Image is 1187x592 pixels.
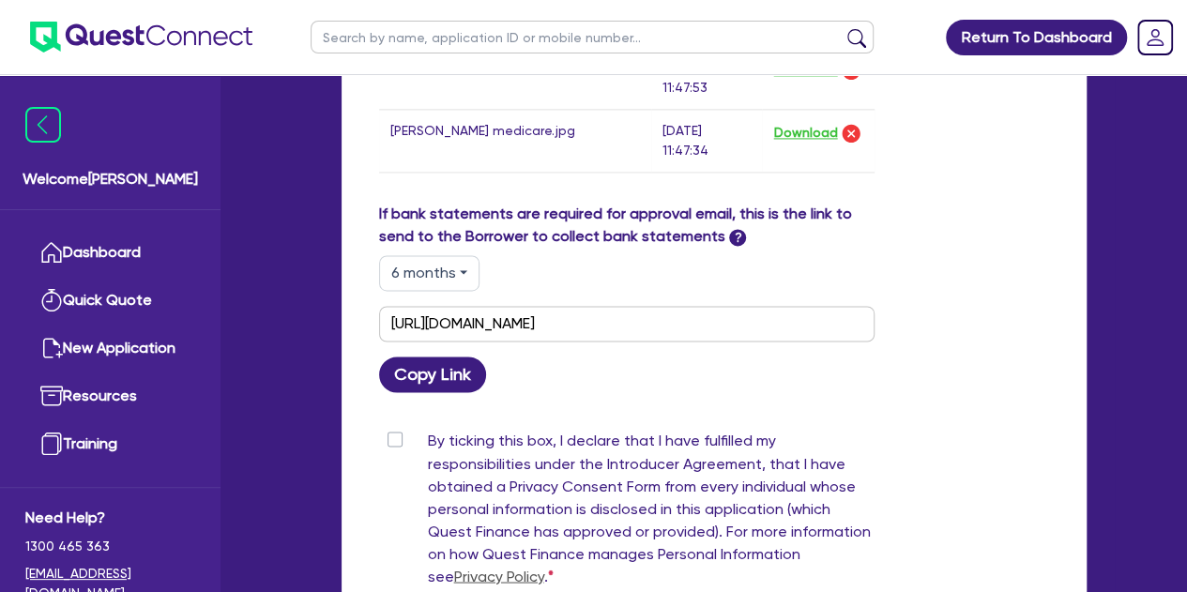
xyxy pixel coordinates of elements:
span: ? [729,229,746,246]
label: If bank statements are required for approval email, this is the link to send to the Borrower to c... [379,203,875,248]
a: Dashboard [25,229,195,277]
a: Return To Dashboard [946,20,1127,55]
span: Welcome [PERSON_NAME] [23,168,198,190]
img: training [40,433,63,455]
td: [PERSON_NAME] DL front & back.png [379,46,651,109]
td: [DATE] 11:47:53 [651,46,762,109]
a: New Application [25,325,195,372]
span: Need Help? [25,507,195,529]
img: resources [40,385,63,407]
img: icon-menu-close [25,107,61,143]
img: new-application [40,337,63,359]
a: Quick Quote [25,277,195,325]
button: Dropdown toggle [379,255,479,291]
img: quick-quote [40,289,63,311]
a: Dropdown toggle [1131,13,1179,62]
a: Resources [25,372,195,420]
button: Download [773,121,839,145]
td: [PERSON_NAME] medicare.jpg [379,109,651,172]
span: 1300 465 363 [25,537,195,556]
td: [DATE] 11:47:34 [651,109,762,172]
img: quest-connect-logo-blue [30,22,252,53]
input: Search by name, application ID or mobile number... [311,21,874,53]
img: delete-icon [840,122,862,144]
a: Privacy Policy [454,567,544,584]
a: Training [25,420,195,468]
button: Copy Link [379,357,487,392]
